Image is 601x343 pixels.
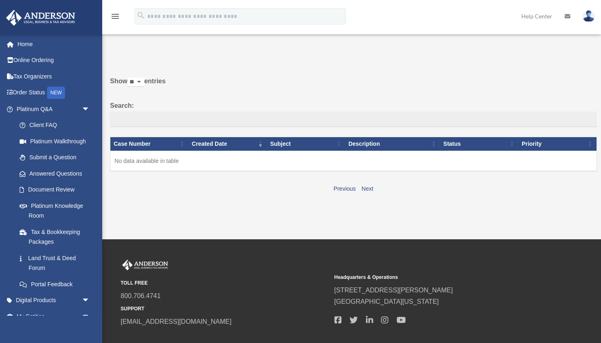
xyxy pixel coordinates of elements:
[47,87,65,99] div: NEW
[11,182,98,198] a: Document Review
[6,292,102,309] a: Digital Productsarrow_drop_down
[110,11,120,21] i: menu
[11,149,98,166] a: Submit a Question
[188,137,267,151] th: Created Date: activate to sort column ascending
[440,137,518,151] th: Status: activate to sort column ascending
[82,308,98,325] span: arrow_drop_down
[11,117,98,134] a: Client FAQ
[11,250,98,276] a: Land Trust & Deed Forum
[518,137,597,151] th: Priority: activate to sort column ascending
[334,287,453,294] a: [STREET_ADDRESS][PERSON_NAME]
[121,292,161,299] a: 800.706.4741
[6,52,102,69] a: Online Ordering
[110,100,597,127] label: Search:
[345,137,440,151] th: Description: activate to sort column ascending
[121,305,329,313] small: SUPPORT
[334,273,543,282] small: Headquarters & Operations
[110,76,597,95] label: Show entries
[11,276,98,292] a: Portal Feedback
[6,68,102,85] a: Tax Organizers
[11,198,98,224] a: Platinum Knowledge Room
[121,260,170,270] img: Anderson Advisors Platinum Portal
[6,308,102,325] a: My Entitiesarrow_drop_down
[267,137,345,151] th: Subject: activate to sort column ascending
[82,292,98,309] span: arrow_drop_down
[110,151,597,171] td: No data available in table
[110,111,597,127] input: Search:
[6,36,102,52] a: Home
[128,78,144,87] select: Showentries
[6,101,98,117] a: Platinum Q&Aarrow_drop_down
[121,279,329,287] small: TOLL FREE
[11,133,98,149] a: Platinum Walkthrough
[334,185,356,192] a: Previous
[110,137,189,151] th: Case Number: activate to sort column ascending
[110,14,120,21] a: menu
[137,11,146,20] i: search
[82,101,98,118] span: arrow_drop_down
[6,85,102,101] a: Order StatusNEW
[4,10,78,26] img: Anderson Advisors Platinum Portal
[11,224,98,250] a: Tax & Bookkeeping Packages
[361,185,373,192] a: Next
[583,10,595,22] img: User Pic
[334,298,439,305] a: [GEOGRAPHIC_DATA][US_STATE]
[11,165,94,182] a: Answered Questions
[121,318,231,325] a: [EMAIL_ADDRESS][DOMAIN_NAME]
